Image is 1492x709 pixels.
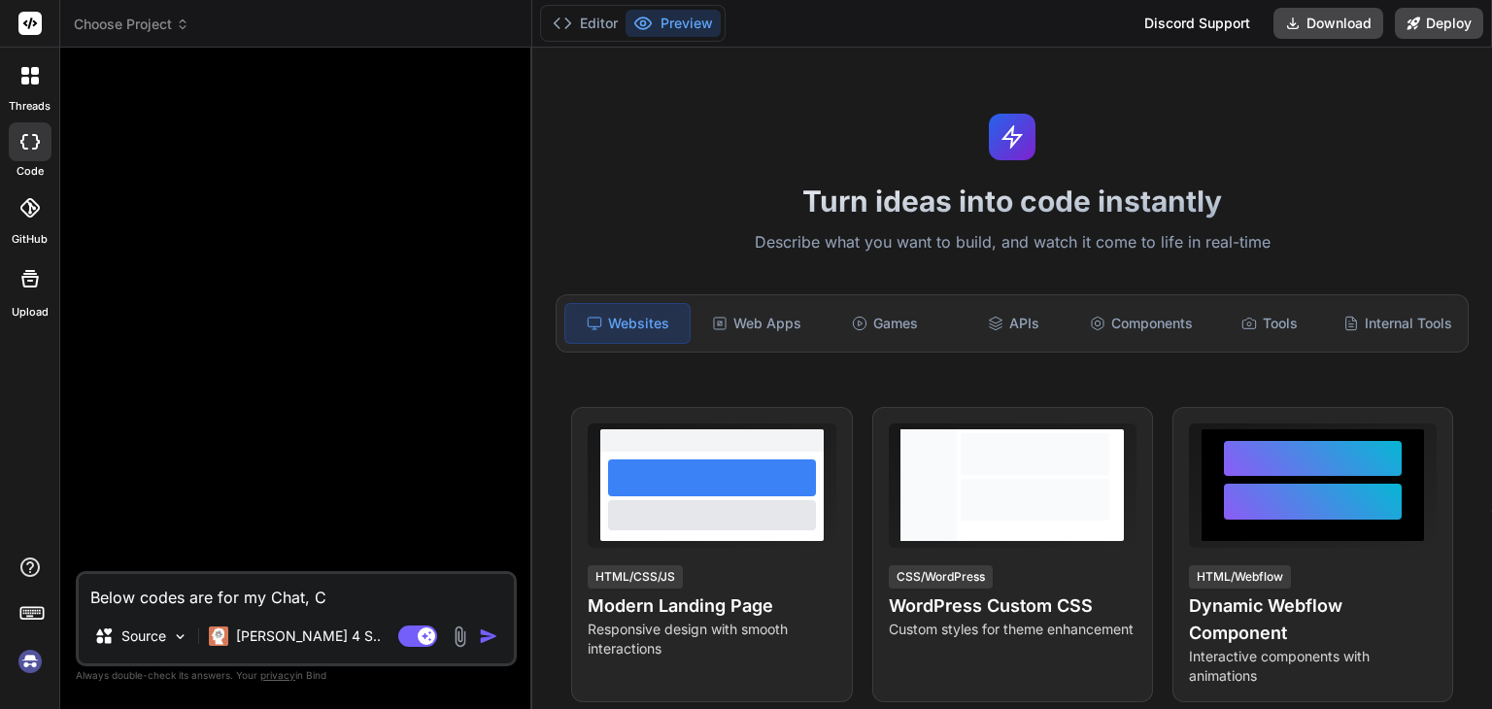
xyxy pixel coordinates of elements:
[889,592,1136,620] h4: WordPress Custom CSS
[9,98,51,115] label: threads
[1189,565,1291,589] div: HTML/Webflow
[889,565,993,589] div: CSS/WordPress
[544,230,1480,255] p: Describe what you want to build, and watch it come to life in real-time
[588,620,835,658] p: Responsive design with smooth interactions
[951,303,1075,344] div: APIs
[588,592,835,620] h4: Modern Landing Page
[889,620,1136,639] p: Custom styles for theme enhancement
[1207,303,1332,344] div: Tools
[626,10,721,37] button: Preview
[1189,592,1437,647] h4: Dynamic Webflow Component
[12,231,48,248] label: GitHub
[544,184,1480,219] h1: Turn ideas into code instantly
[695,303,819,344] div: Web Apps
[260,669,295,681] span: privacy
[14,645,47,678] img: signin
[449,625,471,648] img: attachment
[545,10,626,37] button: Editor
[209,626,228,646] img: Claude 4 Sonnet
[17,163,44,180] label: code
[588,565,683,589] div: HTML/CSS/JS
[121,626,166,646] p: Source
[12,304,49,321] label: Upload
[1273,8,1383,39] button: Download
[564,303,691,344] div: Websites
[1133,8,1262,39] div: Discord Support
[1395,8,1483,39] button: Deploy
[1336,303,1460,344] div: Internal Tools
[74,15,189,34] span: Choose Project
[236,626,381,646] p: [PERSON_NAME] 4 S..
[172,628,188,645] img: Pick Models
[479,626,498,646] img: icon
[1189,647,1437,686] p: Interactive components with animations
[823,303,947,344] div: Games
[1079,303,1204,344] div: Components
[79,574,514,609] textarea: Below codes are for my Chat, C
[76,666,517,685] p: Always double-check its answers. Your in Bind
